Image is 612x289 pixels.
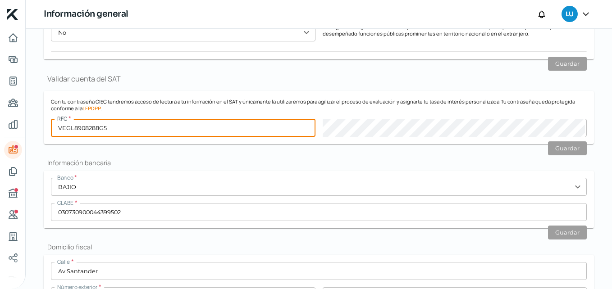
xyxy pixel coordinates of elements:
span: LU [566,9,573,20]
a: Colateral [4,271,22,289]
span: Calle [57,258,70,266]
span: Banco [57,174,73,181]
a: Industria [4,227,22,245]
a: Tus créditos [4,72,22,90]
button: Guardar [548,226,587,239]
h2: Información bancaria [44,158,594,167]
button: Guardar [548,57,587,71]
span: RFC [57,115,67,122]
a: Adelantar facturas [4,50,22,68]
a: LFPDPP [82,105,101,112]
h2: Domicilio fiscal [44,243,594,251]
p: Con tu contraseña CIEC tendremos acceso de lectura a tu información en el SAT y únicamente la uti... [51,98,587,112]
a: Mis finanzas [4,115,22,133]
p: Las siglas PEP significan Persona Expuesta Políticamente. Un PEP es aquella persona que desempeña... [323,23,587,37]
button: Guardar [548,141,587,155]
h1: Validar cuenta del SAT [44,74,594,84]
a: Documentos [4,163,22,181]
a: Referencias [4,206,22,224]
a: Información general [4,141,22,159]
a: Redes sociales [4,249,22,267]
h1: Información general [44,8,128,21]
span: CLABE [57,199,73,207]
a: Inicio [4,29,22,47]
a: Pago a proveedores [4,94,22,112]
a: Buró de crédito [4,184,22,202]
